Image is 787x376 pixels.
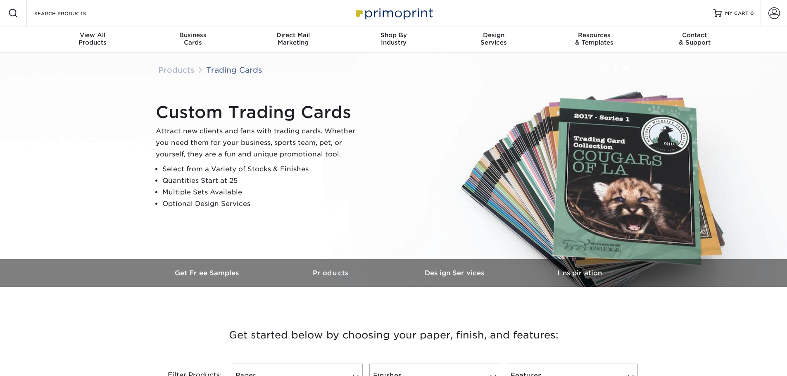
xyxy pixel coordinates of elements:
[243,31,343,39] span: Direct Mail
[644,31,745,46] div: & Support
[343,26,444,53] a: Shop ByIndustry
[43,31,143,46] div: Products
[243,31,343,46] div: Marketing
[270,269,394,277] h3: Products
[270,259,394,287] a: Products
[143,31,243,46] div: Cards
[156,102,362,122] h1: Custom Trading Cards
[444,31,544,39] span: Design
[518,259,642,287] a: Inspiration
[162,198,362,210] li: Optional Design Services
[143,31,243,39] span: Business
[162,163,362,175] li: Select from a Variety of Stocks & Finishes
[444,26,544,53] a: DesignServices
[33,8,114,18] input: SEARCH PRODUCTS.....
[544,26,644,53] a: Resources& Templates
[444,31,544,46] div: Services
[544,31,644,46] div: & Templates
[750,10,754,16] span: 0
[146,269,270,277] h3: Get Free Samples
[343,31,444,46] div: Industry
[644,26,745,53] a: Contact& Support
[143,26,243,53] a: BusinessCards
[146,259,270,287] a: Get Free Samples
[158,65,195,74] a: Products
[394,259,518,287] a: Design Services
[43,26,143,53] a: View AllProducts
[518,269,642,277] h3: Inspiration
[725,10,749,17] span: MY CART
[644,31,745,39] span: Contact
[162,187,362,198] li: Multiple Sets Available
[243,26,343,53] a: Direct MailMarketing
[394,269,518,277] h3: Design Services
[156,125,362,160] p: Attract new clients and fans with trading cards. Whether you need them for your business, sports ...
[352,4,435,22] img: Primoprint
[162,175,362,187] li: Quantities Start at 25
[152,317,635,354] h3: Get started below by choosing your paper, finish, and features:
[43,31,143,39] span: View All
[206,65,262,74] a: Trading Cards
[544,31,644,39] span: Resources
[343,31,444,39] span: Shop By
